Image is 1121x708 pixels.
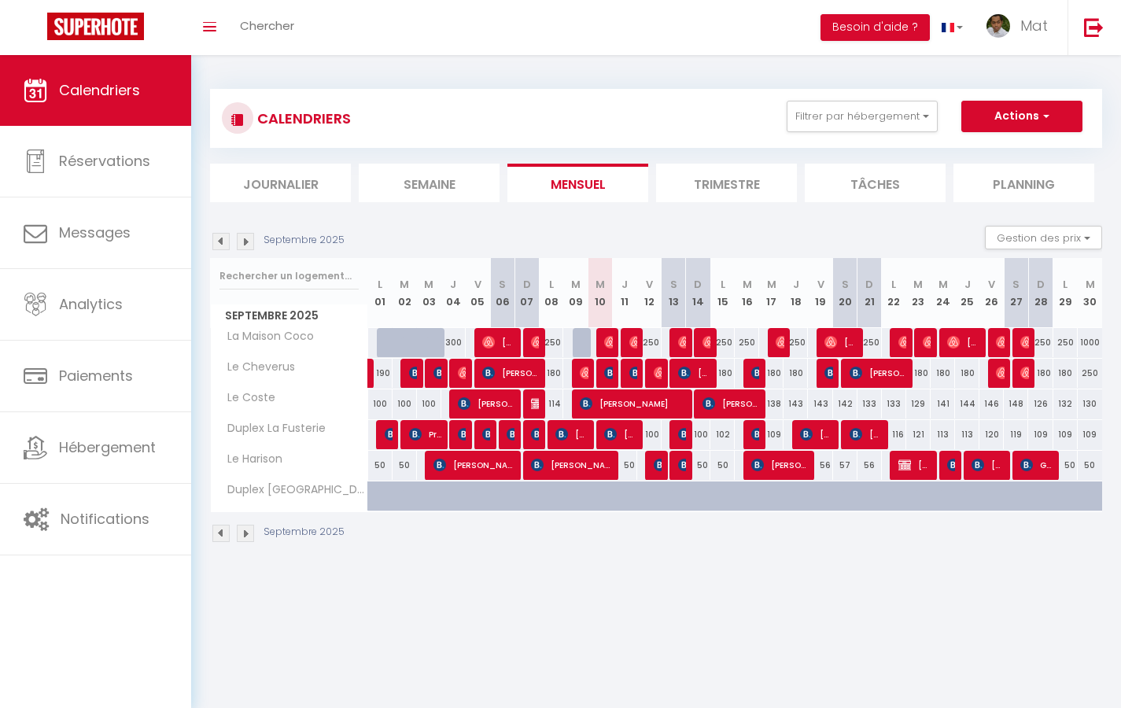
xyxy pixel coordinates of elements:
span: Paiements [59,366,133,385]
span: [PERSON_NAME] [824,327,857,357]
th: 22 [882,258,906,328]
abbr: L [891,277,896,292]
li: Journalier [210,164,351,202]
div: 250 [710,328,735,357]
div: 116 [882,420,906,449]
div: 57 [833,451,857,480]
div: 100 [686,420,710,449]
div: 120 [979,420,1004,449]
div: 146 [979,389,1004,419]
th: 14 [686,258,710,328]
div: 180 [759,359,784,388]
div: 250 [735,328,759,357]
abbr: D [694,277,702,292]
div: 250 [1028,328,1053,357]
div: 113 [955,420,979,449]
div: 180 [1028,359,1053,388]
abbr: J [964,277,971,292]
img: logout [1084,17,1104,37]
abbr: J [621,277,628,292]
span: [PERSON_NAME] [654,450,662,480]
span: Septembre 2025 [211,304,367,327]
div: 180 [784,359,808,388]
a: [PERSON_NAME] [368,359,376,389]
th: 07 [514,258,539,328]
span: Prof. [PERSON_NAME] [409,419,441,449]
th: 09 [563,258,588,328]
span: [PERSON_NAME] [531,419,539,449]
div: 250 [1053,328,1078,357]
span: Le Cheverus [213,359,299,376]
span: [PERSON_NAME] [678,419,686,449]
button: Besoin d'aide ? [820,14,930,41]
span: [PERSON_NAME] [850,358,906,388]
th: 24 [931,258,955,328]
div: 180 [906,359,931,388]
div: 102 [710,420,735,449]
th: 06 [490,258,514,328]
span: La Maison Coco [213,328,318,345]
div: 100 [368,389,393,419]
span: [PERSON_NAME] [702,389,759,419]
th: 20 [833,258,857,328]
div: 180 [539,359,563,388]
span: [PERSON_NAME] [604,358,612,388]
div: 100 [417,389,441,419]
span: Duplex La Fusterie [213,420,330,437]
div: 50 [710,451,735,480]
div: 144 [955,389,979,419]
span: Le Coste [213,389,279,407]
div: 126 [1028,389,1053,419]
th: 29 [1053,258,1078,328]
abbr: M [913,277,923,292]
span: Duplex [GEOGRAPHIC_DATA] [213,481,371,499]
th: 11 [613,258,637,328]
th: 08 [539,258,563,328]
button: Ouvrir le widget de chat LiveChat [13,6,60,53]
span: [PERSON_NAME] [678,450,686,480]
th: 25 [955,258,979,328]
th: 18 [784,258,808,328]
span: [PERSON_NAME] [678,358,710,388]
abbr: M [938,277,948,292]
span: [PERSON_NAME] [678,327,686,357]
span: [PERSON_NAME] [996,327,1004,357]
div: 56 [857,451,882,480]
span: Chercher [240,17,294,34]
span: Réservations [59,151,150,171]
span: [PERSON_NAME] [531,389,539,419]
abbr: L [378,277,382,292]
div: 100 [637,420,662,449]
span: Analytics [59,294,123,314]
th: 17 [759,258,784,328]
span: Gome Imadiy [1020,450,1053,480]
span: [PERSON_NAME] [507,419,514,449]
abbr: L [549,277,554,292]
span: [PERSON_NAME] [850,419,882,449]
div: 109 [759,420,784,449]
abbr: L [721,277,725,292]
abbr: V [817,277,824,292]
span: [PERSON_NAME] [702,327,710,357]
th: 28 [1028,258,1053,328]
span: [PERSON_NAME] [385,419,393,449]
div: 50 [1078,451,1102,480]
span: [PERSON_NAME] [604,327,612,357]
div: 250 [539,328,563,357]
span: [PERSON_NAME] [751,450,808,480]
img: Super Booking [47,13,144,40]
div: 142 [833,389,857,419]
span: [PERSON_NAME] [482,327,514,357]
div: 100 [393,389,417,419]
span: [PERSON_NAME] [482,419,490,449]
span: [PERSON_NAME] [898,327,906,357]
abbr: M [596,277,605,292]
span: Moulirath Yos [1020,358,1028,388]
div: 143 [784,389,808,419]
abbr: M [400,277,409,292]
div: 50 [1053,451,1078,480]
span: [PERSON_NAME] [409,358,417,388]
p: Septembre 2025 [264,233,345,248]
div: 109 [1053,420,1078,449]
th: 27 [1004,258,1028,328]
